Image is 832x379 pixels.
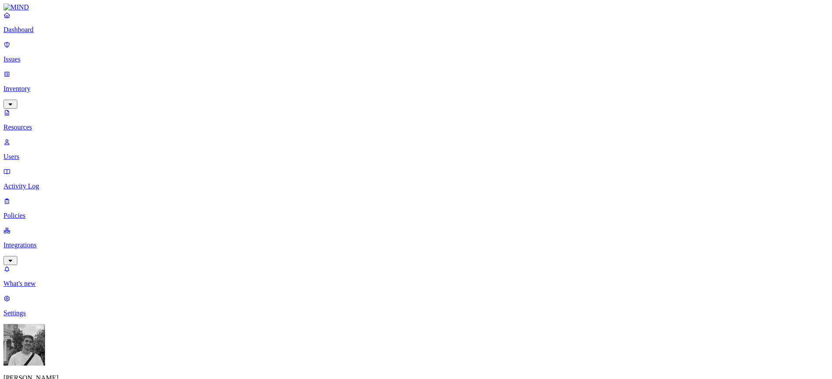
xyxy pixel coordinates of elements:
p: Settings [3,309,829,317]
a: What's new [3,265,829,288]
a: Activity Log [3,168,829,190]
a: Resources [3,109,829,131]
a: Inventory [3,70,829,107]
p: Dashboard [3,26,829,34]
a: MIND [3,3,829,11]
p: Users [3,153,829,161]
a: Settings [3,295,829,317]
p: What's new [3,280,829,288]
a: Integrations [3,227,829,264]
img: MIND [3,3,29,11]
a: Policies [3,197,829,220]
p: Issues [3,55,829,63]
p: Activity Log [3,182,829,190]
a: Users [3,138,829,161]
p: Integrations [3,241,829,249]
a: Issues [3,41,829,63]
p: Inventory [3,85,829,93]
img: Ignacio Rodriguez Paez [3,324,45,366]
p: Policies [3,212,829,220]
p: Resources [3,123,829,131]
a: Dashboard [3,11,829,34]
